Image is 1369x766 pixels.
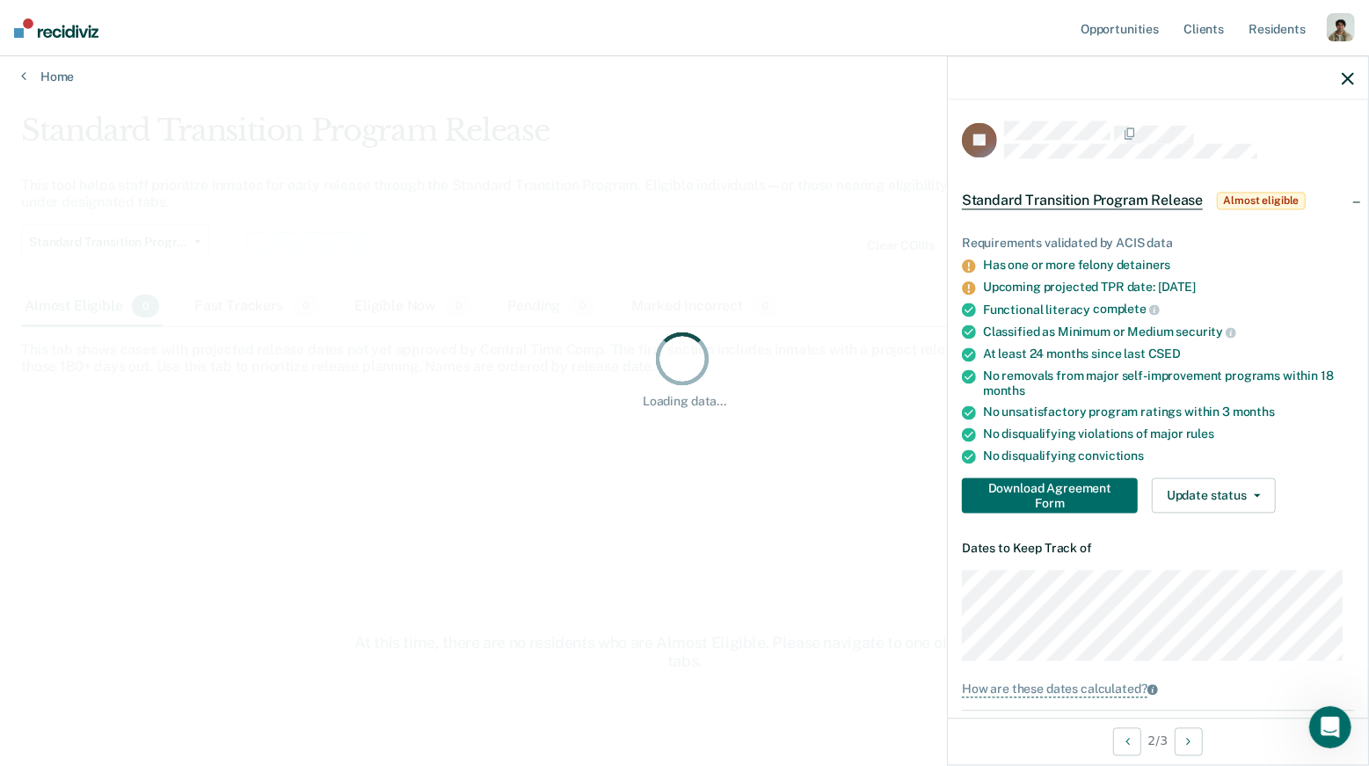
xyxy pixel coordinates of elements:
[1079,449,1144,463] span: convictions
[1093,303,1160,317] span: complete
[353,633,1016,671] div: At this time, there are no residents who are Almost Eligible. Please navigate to one of the other...
[643,394,726,409] div: Loading data...
[983,258,1354,273] div: Has one or more felony detainers
[983,302,1354,317] div: Functional literacy
[1186,427,1214,441] span: rules
[962,192,1203,209] span: Standard Transition Program Release
[1113,727,1141,755] button: Previous Opportunity
[962,236,1354,251] div: Requirements validated by ACIS data
[1176,325,1237,339] span: security
[962,682,1147,697] div: How are these dates calculated?
[962,542,1354,557] dt: Dates to Keep Track of
[948,718,1368,764] div: 2 / 3
[1217,192,1305,209] span: Almost eligible
[1148,347,1181,361] span: CSED
[1309,706,1351,748] iframe: Intercom live chat
[983,368,1354,398] div: No removals from major self-improvement programs within 18
[983,427,1354,442] div: No disqualifying violations of major
[983,383,1025,398] span: months
[1175,727,1203,755] button: Next Opportunity
[14,18,98,38] img: Recidiviz
[983,449,1354,464] div: No disqualifying
[1233,405,1275,419] span: months
[983,325,1354,340] div: Classified as Minimum or Medium
[983,280,1354,295] div: Upcoming projected TPR date: [DATE]
[962,682,1354,697] a: How are these dates calculated?
[983,405,1354,420] div: No unsatisfactory program ratings within 3
[1152,478,1276,514] button: Update status
[962,478,1145,514] a: Navigate to form link
[21,69,1348,84] a: Home
[962,478,1138,514] button: Download Agreement Form
[948,172,1368,229] div: Standard Transition Program ReleaseAlmost eligible
[983,347,1354,361] div: At least 24 months since last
